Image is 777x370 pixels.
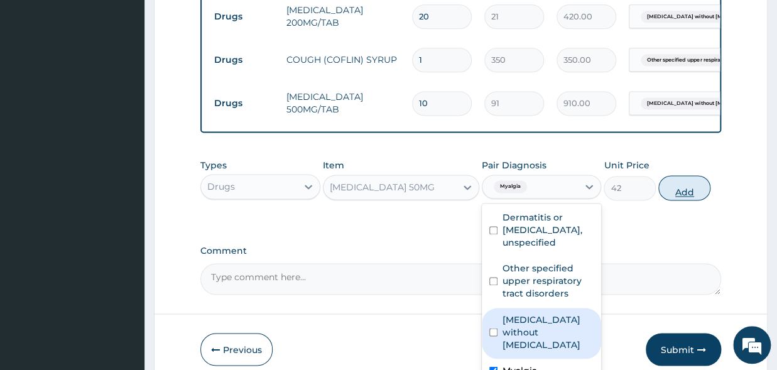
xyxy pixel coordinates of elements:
span: Other specified upper respirat... [641,54,732,67]
label: Comment [200,246,721,256]
div: Minimize live chat window [206,6,236,36]
label: Dermatitis or [MEDICAL_DATA], unspecified [503,211,594,249]
div: Drugs [207,180,235,193]
label: Unit Price [604,159,649,171]
label: Item [323,159,344,171]
div: Chat with us now [65,70,211,87]
td: Drugs [208,5,280,28]
label: Pair Diagnosis [482,159,546,171]
button: Add [658,175,710,200]
td: [MEDICAL_DATA] 500MG/TAB [280,84,406,122]
button: Submit [646,333,721,366]
label: Types [200,160,227,171]
div: [MEDICAL_DATA] 50MG [330,181,435,193]
td: COUGH (COFLIN) SYRUP [280,47,406,72]
textarea: Type your message and hit 'Enter' [6,241,239,285]
span: [MEDICAL_DATA] without [MEDICAL_DATA] [641,11,768,23]
span: We're online! [73,107,173,234]
td: Drugs [208,92,280,115]
td: Drugs [208,48,280,72]
label: [MEDICAL_DATA] without [MEDICAL_DATA] [503,313,594,351]
span: [MEDICAL_DATA] without [MEDICAL_DATA] [641,97,768,110]
img: d_794563401_company_1708531726252_794563401 [23,63,51,94]
span: Myalgia [494,180,527,193]
label: Other specified upper respiratory tract disorders [503,262,594,300]
button: Previous [200,333,273,366]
